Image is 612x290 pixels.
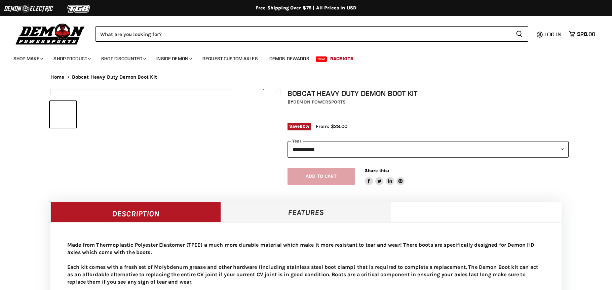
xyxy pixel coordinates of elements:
[72,74,157,80] span: Bobcat Heavy Duty Demon Boot Kit
[510,26,528,42] button: Search
[3,2,54,15] img: Demon Electric Logo 2
[8,52,47,66] a: Shop Make
[541,31,566,37] a: Log in
[264,52,314,66] a: Demon Rewards
[67,241,545,286] p: Made from Thermoplastic Polyester Elastomer (TPEE) a much more durable material which make it mor...
[544,31,562,38] span: Log in
[95,26,510,42] input: Search
[577,31,595,37] span: $28.00
[566,29,599,39] a: $28.00
[325,52,358,66] a: Race Kits
[13,22,87,46] img: Demon Powersports
[50,202,221,222] a: Description
[288,141,569,158] select: year
[236,85,273,90] span: Click to expand
[50,101,76,128] button: IMAGE thumbnail
[316,123,347,129] span: From: $28.00
[197,52,263,66] a: Request Custom Axles
[37,5,575,11] div: Free Shipping Over $75 | All Prices In USD
[300,124,305,129] span: 20
[50,74,65,80] a: Home
[54,2,104,15] img: TGB Logo 2
[8,49,594,66] ul: Main menu
[48,52,95,66] a: Shop Product
[293,99,346,105] a: Demon Powersports
[37,74,575,80] nav: Breadcrumbs
[288,123,311,130] span: Save %
[95,26,528,42] form: Product
[365,168,389,173] span: Share this:
[151,52,196,66] a: Inside Demon
[316,56,327,62] span: New!
[96,52,150,66] a: Shop Discounted
[288,89,569,97] h1: Bobcat Heavy Duty Demon Boot Kit
[221,202,391,222] a: Features
[288,98,569,106] div: by
[365,168,405,185] aside: Share this:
